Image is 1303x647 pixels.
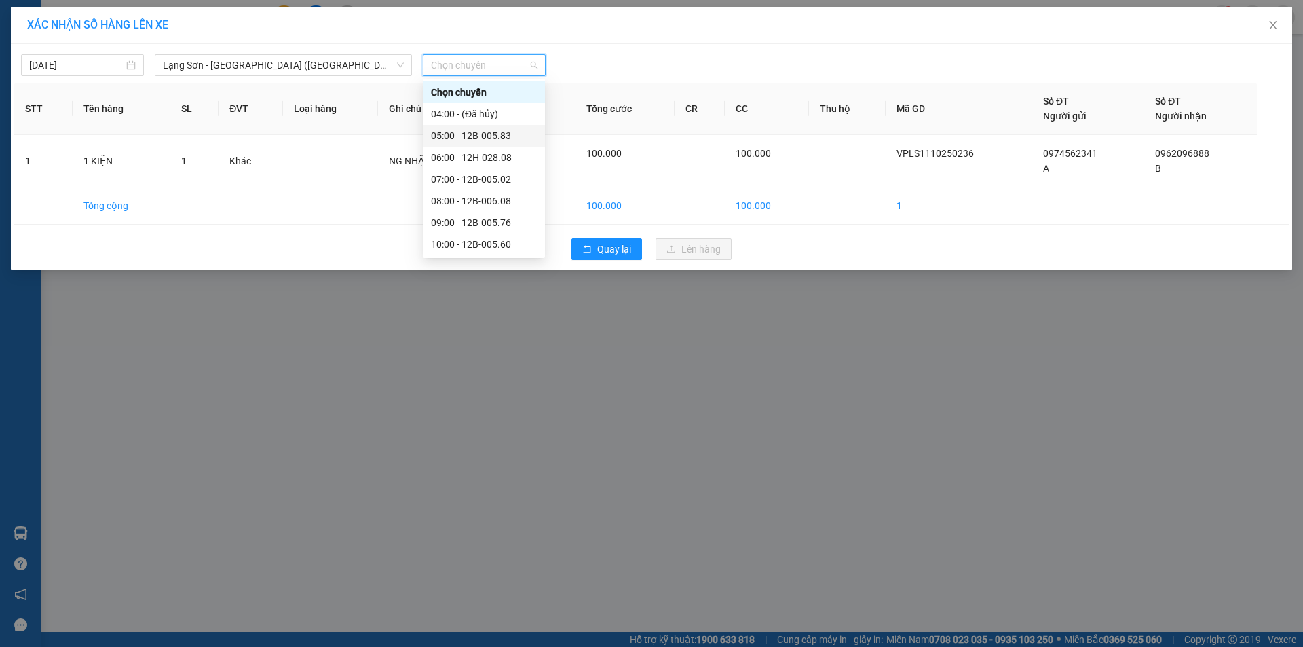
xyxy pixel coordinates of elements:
span: XÁC NHẬN SỐ HÀNG LÊN XE [27,18,168,31]
span: NG NHẬN TT [389,155,445,166]
span: VPLS1110250236 [896,148,974,159]
th: CC [725,83,809,135]
span: 100.000 [736,148,771,159]
div: 06:00 - 12H-028.08 [431,150,537,165]
th: Ghi chú [378,83,492,135]
span: Người nhận [1155,111,1207,122]
button: rollbackQuay lại [571,238,642,260]
div: 07:00 - 12B-005.02 [431,172,537,187]
td: Khác [219,135,282,187]
th: ĐVT [219,83,282,135]
th: Loại hàng [283,83,378,135]
div: 04:00 - (Đã hủy) [431,107,537,122]
span: Người gửi [1043,111,1087,122]
div: 05:00 - 12B-005.83 [431,128,537,143]
span: 0962096888 [1155,148,1209,159]
div: 08:00 - 12B-006.08 [431,193,537,208]
th: Mã GD [886,83,1032,135]
button: Close [1254,7,1292,45]
td: 100.000 [725,187,809,225]
td: 1 [14,135,73,187]
button: uploadLên hàng [656,238,732,260]
th: CR [675,83,725,135]
span: down [396,61,404,69]
span: Chọn chuyến [431,55,537,75]
div: Chọn chuyến [423,81,545,103]
th: Thu hộ [809,83,886,135]
span: 1 [181,155,187,166]
span: Lạng Sơn - Hà Nội (Limousine) [163,55,404,75]
td: 100.000 [575,187,675,225]
td: 1 KIỆN [73,135,171,187]
div: 10:00 - 12B-005.60 [431,237,537,252]
td: Tổng cộng [73,187,171,225]
span: B [1155,163,1161,174]
th: STT [14,83,73,135]
span: rollback [582,244,592,255]
span: 0974562341 [1043,148,1097,159]
th: SL [170,83,219,135]
th: Tổng cước [575,83,675,135]
td: 1 [886,187,1032,225]
div: Chọn chuyến [431,85,537,100]
span: Quay lại [597,242,631,257]
span: close [1268,20,1279,31]
span: Số ĐT [1155,96,1181,107]
th: Tên hàng [73,83,171,135]
div: 09:00 - 12B-005.76 [431,215,537,230]
span: A [1043,163,1049,174]
span: Số ĐT [1043,96,1069,107]
span: 100.000 [586,148,622,159]
input: 12/10/2025 [29,58,124,73]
